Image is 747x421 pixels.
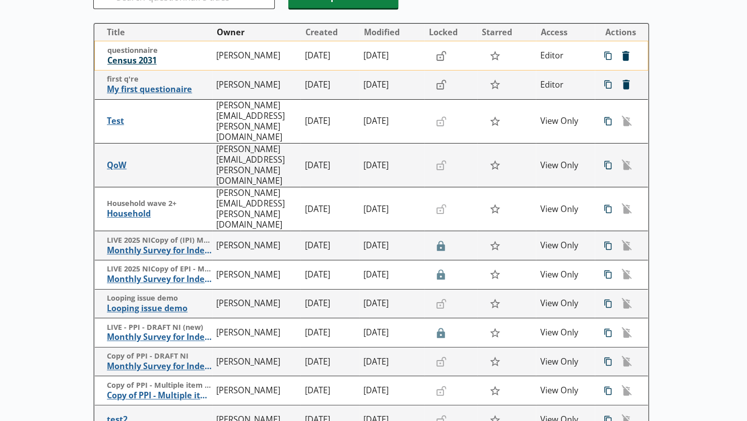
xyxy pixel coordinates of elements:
span: questionnaire [107,46,212,55]
td: [DATE] [300,318,359,347]
td: View Only [536,187,595,231]
td: [DATE] [300,231,359,260]
button: Star [484,112,506,131]
span: LIVE 2025 NICopy of (IPI) Monthly Survey for Index Numbers of Import Prices - Price Quotation Return [107,236,212,245]
button: Access [536,24,594,40]
td: View Only [536,318,595,347]
td: [DATE] [359,260,424,290]
td: View Only [536,260,595,290]
span: My first questionaire [107,84,212,95]
button: Star [484,323,506,342]
span: LIVE - PPI - DRAFT NI (new) [107,323,212,332]
span: Looping issue demo [107,303,212,314]
td: [PERSON_NAME][EMAIL_ADDRESS][PERSON_NAME][DOMAIN_NAME] [212,187,300,231]
td: [PERSON_NAME] [212,347,300,376]
td: [DATE] [300,41,359,71]
td: [PERSON_NAME] [212,71,300,100]
button: Star [484,352,506,371]
td: View Only [536,289,595,318]
td: [DATE] [300,187,359,231]
button: Lock [431,76,451,93]
td: [PERSON_NAME] [212,231,300,260]
td: [DATE] [359,143,424,187]
span: Monthly Survey for Index Numbers of Producer Prices - Price Quotation Return [107,332,212,342]
td: [PERSON_NAME][EMAIL_ADDRESS][PERSON_NAME][DOMAIN_NAME] [212,99,300,143]
td: [PERSON_NAME] [212,289,300,318]
td: [DATE] [359,347,424,376]
td: View Only [536,376,595,405]
td: [DATE] [300,260,359,290]
button: Created [301,24,359,40]
button: Star [484,156,506,175]
span: Test [107,116,212,126]
span: QoW [107,160,212,171]
span: Household [107,208,212,219]
span: LIVE 2025 NICopy of EPI - Monthly Survey for Index Numbers of Export Prices - Price Quotation Retur [107,264,212,274]
button: Starred [478,24,536,40]
th: Actions [595,24,648,41]
button: Star [484,75,506,94]
td: [PERSON_NAME] [212,41,300,71]
td: [DATE] [359,376,424,405]
span: Census 2031 [107,55,212,66]
span: Copy of PPI - DRAFT NI [107,352,212,361]
span: Monthly Survey for Index Numbers of Export Prices - Price Quotation Return [107,274,212,285]
td: [DATE] [300,143,359,187]
button: Modified [360,24,423,40]
span: first q're [107,75,212,84]
button: Star [484,265,506,284]
td: [DATE] [359,231,424,260]
span: Looping issue demo [107,294,212,303]
button: Locked [425,24,477,40]
td: View Only [536,347,595,376]
td: Editor [536,41,595,71]
td: View Only [536,143,595,187]
button: Star [484,236,506,255]
td: [DATE] [359,187,424,231]
td: [PERSON_NAME] [212,318,300,347]
span: Monthly Survey for Index Numbers of Import Prices - Price Quotation Return [107,245,212,256]
button: Star [484,294,506,313]
td: [PERSON_NAME][EMAIL_ADDRESS][PERSON_NAME][DOMAIN_NAME] [212,143,300,187]
button: Star [484,381,506,400]
button: Owner [213,24,300,40]
button: Star [484,199,506,219]
td: [PERSON_NAME] [212,260,300,290]
td: [DATE] [359,318,424,347]
span: Copy of PPI - Multiple item mock up [107,381,212,390]
td: [DATE] [300,376,359,405]
span: Household wave 2+ [107,199,212,208]
td: Editor [536,71,595,100]
span: Monthly Survey for Index Numbers of Producer Prices - Price Quotation Return [107,361,212,372]
td: View Only [536,231,595,260]
td: [DATE] [359,71,424,100]
td: [DATE] [300,347,359,376]
td: View Only [536,99,595,143]
button: Star [484,46,506,65]
span: Copy of PPI - Multiple item mock up [107,390,212,401]
td: [DATE] [359,289,424,318]
td: [DATE] [300,99,359,143]
td: [PERSON_NAME] [212,376,300,405]
td: [DATE] [359,41,424,71]
td: [DATE] [300,71,359,100]
button: Lock [431,47,451,64]
button: Title [99,24,212,40]
td: [DATE] [359,99,424,143]
td: [DATE] [300,289,359,318]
